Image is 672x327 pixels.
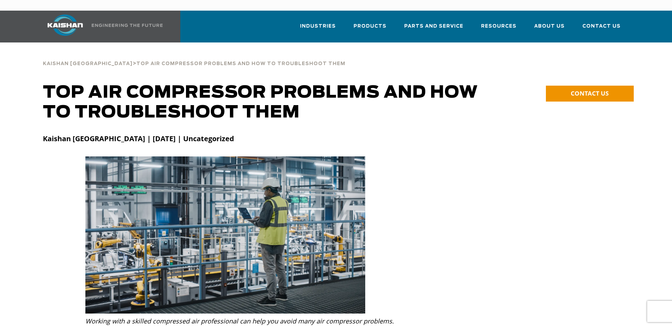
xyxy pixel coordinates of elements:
[85,317,394,325] em: Working with a skilled compressed air professional can help you avoid many air compressor problems.
[300,22,336,30] span: Industries
[43,60,132,67] a: Kaishan [GEOGRAPHIC_DATA]
[354,22,386,30] span: Products
[404,22,463,30] span: Parts and Service
[39,15,92,36] img: kaishan logo
[546,86,634,102] a: CONTACT US
[92,24,163,27] img: Engineering the future
[582,17,621,41] a: Contact Us
[300,17,336,41] a: Industries
[534,17,565,41] a: About Us
[43,83,481,122] h1: Top Air Compressor Problems and How to Troubleshoot Them
[43,53,345,69] div: >
[39,11,164,42] a: Kaishan USA
[571,89,609,97] span: CONTACT US
[481,22,516,30] span: Resources
[354,17,386,41] a: Products
[534,22,565,30] span: About Us
[404,17,463,41] a: Parts and Service
[43,134,234,143] strong: Kaishan [GEOGRAPHIC_DATA] | [DATE] | Uncategorized
[43,62,132,66] span: Kaishan [GEOGRAPHIC_DATA]
[481,17,516,41] a: Resources
[136,60,345,67] a: Top Air Compressor Problems and How to Troubleshoot Them
[85,156,365,314] img: Top Air Compressor Problems and How to Troubleshoot Them
[136,62,345,66] span: Top Air Compressor Problems and How to Troubleshoot Them
[582,22,621,30] span: Contact Us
